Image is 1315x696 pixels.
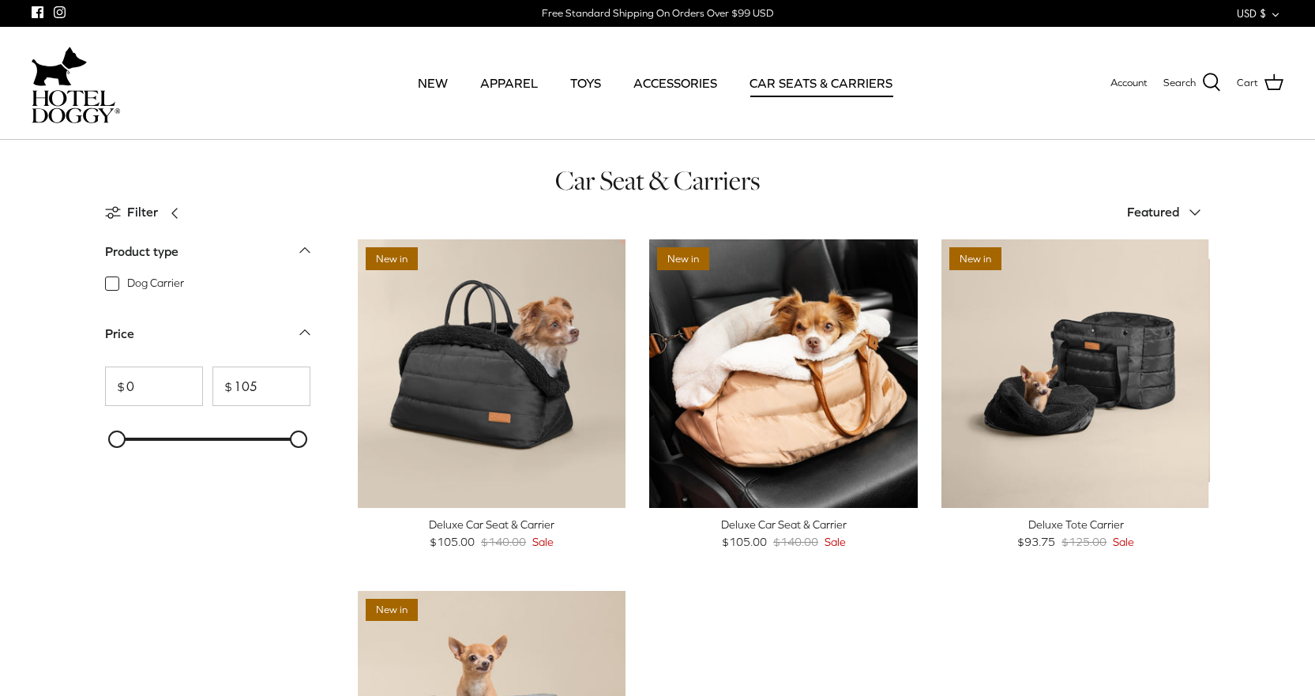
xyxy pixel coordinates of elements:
[1113,533,1134,551] span: Sale
[825,533,846,551] span: Sale
[366,599,418,622] span: New in
[105,322,310,357] a: Price
[105,194,190,231] a: Filter
[1110,77,1148,88] span: Account
[105,324,134,344] div: Price
[430,533,475,551] span: $105.00
[556,56,615,110] a: TOYS
[105,242,178,262] div: Product type
[358,239,626,508] a: Deluxe Car Seat & Carrier
[32,43,120,123] a: hoteldoggycom
[657,247,709,270] span: New in
[1127,205,1179,219] span: Featured
[1163,73,1221,93] a: Search
[54,6,66,18] a: Instagram
[941,516,1210,551] a: Deluxe Tote Carrier $93.75 $125.00 Sale
[649,239,918,508] a: Deluxe Car Seat & Carrier
[212,367,310,406] input: To
[1127,195,1211,230] button: Featured
[235,56,1076,110] div: Primary navigation
[106,380,125,393] span: $
[32,90,120,123] img: hoteldoggycom
[532,533,554,551] span: Sale
[105,239,310,275] a: Product type
[735,56,907,110] a: CAR SEATS & CARRIERS
[1017,533,1055,551] span: $93.75
[619,56,731,110] a: ACCESSORIES
[213,380,232,393] span: $
[542,2,773,25] a: Free Standard Shipping On Orders Over $99 USD
[649,516,918,533] div: Deluxe Car Seat & Carrier
[404,56,462,110] a: NEW
[32,43,87,90] img: dog-icon.svg
[358,516,626,551] a: Deluxe Car Seat & Carrier $105.00 $140.00 Sale
[722,533,767,551] span: $105.00
[466,56,552,110] a: APPAREL
[1110,75,1148,92] a: Account
[773,533,818,551] span: $140.00
[941,516,1210,533] div: Deluxe Tote Carrier
[358,516,626,533] div: Deluxe Car Seat & Carrier
[542,6,773,21] div: Free Standard Shipping On Orders Over $99 USD
[1163,75,1196,92] span: Search
[1237,73,1283,93] a: Cart
[105,367,203,406] input: From
[649,516,918,551] a: Deluxe Car Seat & Carrier $105.00 $140.00 Sale
[481,533,526,551] span: $140.00
[941,239,1210,508] a: Deluxe Tote Carrier
[1061,533,1106,551] span: $125.00
[105,164,1211,198] h1: Car Seat & Carriers
[32,6,43,18] a: Facebook
[1237,75,1258,92] span: Cart
[127,276,184,292] span: Dog Carrier
[127,202,158,223] span: Filter
[949,247,1001,270] span: New in
[366,247,418,270] span: New in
